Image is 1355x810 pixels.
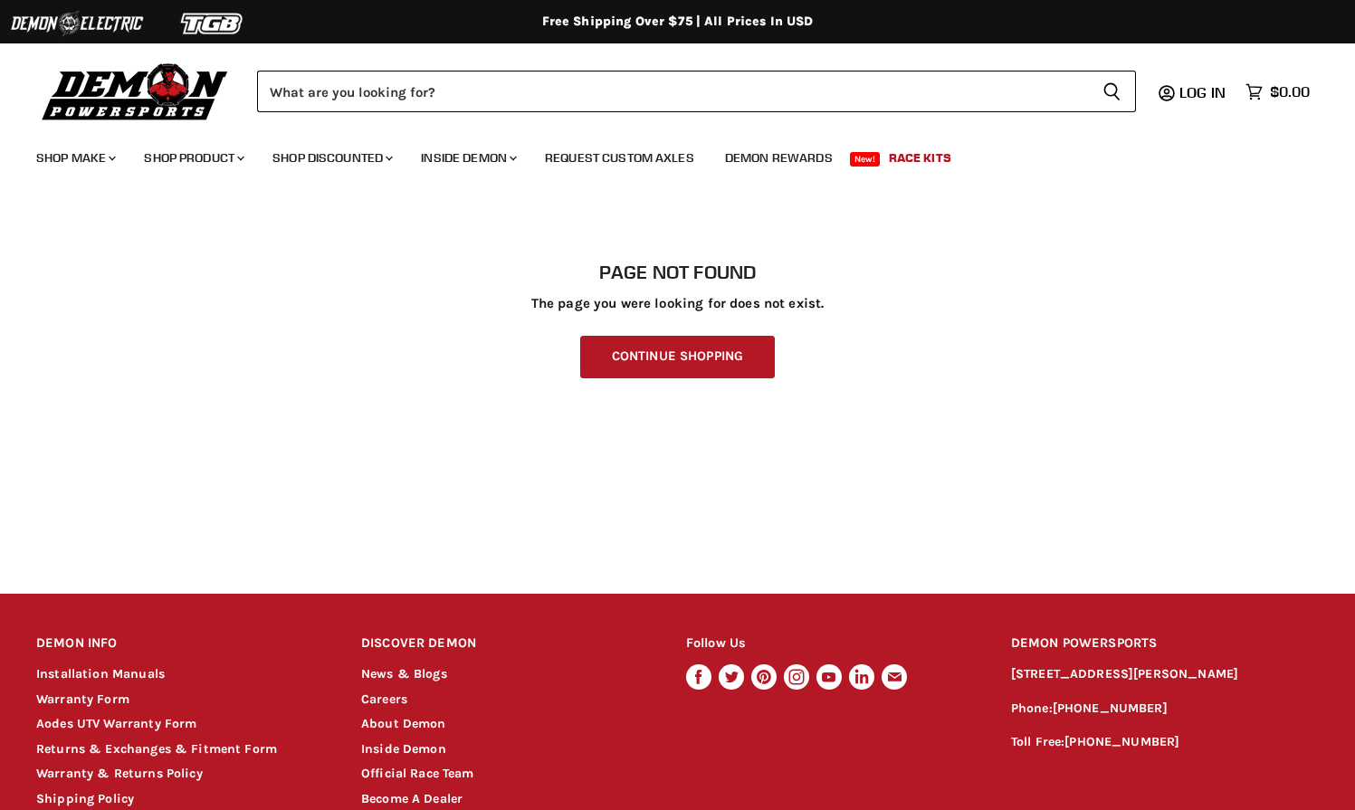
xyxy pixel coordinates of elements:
[1270,83,1310,100] span: $0.00
[850,152,881,167] span: New!
[1088,71,1136,112] button: Search
[1236,79,1319,105] a: $0.00
[1011,623,1319,665] h2: DEMON POWERSPORTS
[686,623,977,665] h2: Follow Us
[36,262,1319,283] h1: Page not found
[9,6,145,41] img: Demon Electric Logo 2
[361,666,447,681] a: News & Blogs
[580,336,775,378] a: Continue Shopping
[36,623,327,665] h2: DEMON INFO
[1053,700,1168,716] a: [PHONE_NUMBER]
[711,139,846,176] a: Demon Rewards
[361,791,463,806] a: Become A Dealer
[257,71,1136,112] form: Product
[130,139,255,176] a: Shop Product
[36,741,277,757] a: Returns & Exchanges & Fitment Form
[36,791,134,806] a: Shipping Policy
[259,139,404,176] a: Shop Discounted
[361,623,652,665] h2: DISCOVER DEMON
[36,59,234,123] img: Demon Powersports
[1064,734,1179,749] a: [PHONE_NUMBER]
[145,6,281,41] img: TGB Logo 2
[361,741,446,757] a: Inside Demon
[23,132,1305,176] ul: Main menu
[1011,699,1319,719] p: Phone:
[361,766,474,781] a: Official Race Team
[1011,664,1319,685] p: [STREET_ADDRESS][PERSON_NAME]
[23,139,127,176] a: Shop Make
[36,296,1319,311] p: The page you were looking for does not exist.
[1171,84,1236,100] a: Log in
[36,666,165,681] a: Installation Manuals
[361,691,407,707] a: Careers
[531,139,708,176] a: Request Custom Axles
[361,716,446,731] a: About Demon
[36,716,196,731] a: Aodes UTV Warranty Form
[257,71,1088,112] input: Search
[36,766,203,781] a: Warranty & Returns Policy
[1179,83,1226,101] span: Log in
[407,139,528,176] a: Inside Demon
[1011,732,1319,753] p: Toll Free:
[36,691,129,707] a: Warranty Form
[875,139,965,176] a: Race Kits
